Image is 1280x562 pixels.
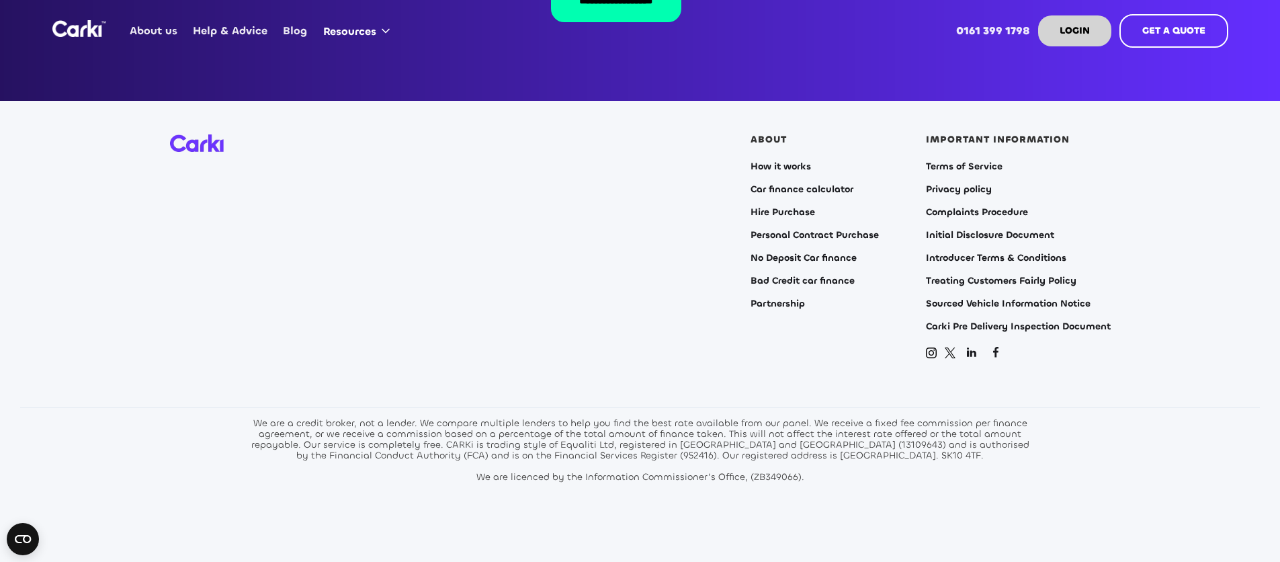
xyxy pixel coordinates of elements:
a: Sourced Vehicle Information Notice [926,298,1091,309]
a: LOGIN [1038,15,1111,46]
button: Open CMP widget [7,523,39,555]
a: Car finance calculator [751,184,853,195]
a: Treating Customers Fairly Policy [926,276,1076,286]
a: Personal Contract Purchase [751,230,879,241]
a: Initial Disclosure Document [926,230,1054,241]
a: 0161 399 1798 [948,5,1037,57]
a: Bad Credit car finance [751,276,855,286]
a: Help & Advice [185,5,275,57]
a: Partnership [751,298,805,309]
a: GET A QUOTE [1119,14,1228,48]
a: Complaints Procedure [926,207,1028,218]
img: Carki logo [170,134,224,153]
div: Resources [315,5,403,56]
strong: 0161 399 1798 [956,24,1030,38]
a: Introducer Terms & Conditions [926,253,1066,264]
div: IMPORTANT INFORMATION [926,134,1070,145]
strong: GET A QUOTE [1142,24,1205,37]
a: Terms of Service [926,161,1002,172]
img: Logo [52,20,106,37]
a: How it works [751,161,811,172]
a: Blog [275,5,315,57]
div: We are a credit broker, not a lender. We compare multiple lenders to help you find the best rate ... [247,418,1033,483]
div: ABOUT [751,134,787,145]
a: Carki Pre Delivery Inspection Document [926,321,1111,332]
a: Hire Purchase [751,207,815,218]
strong: LOGIN [1060,24,1090,37]
a: About us [122,5,185,57]
a: home [52,20,106,37]
div: Resources [323,24,376,39]
a: Privacy policy [926,184,992,195]
a: No Deposit Car finance [751,253,857,264]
